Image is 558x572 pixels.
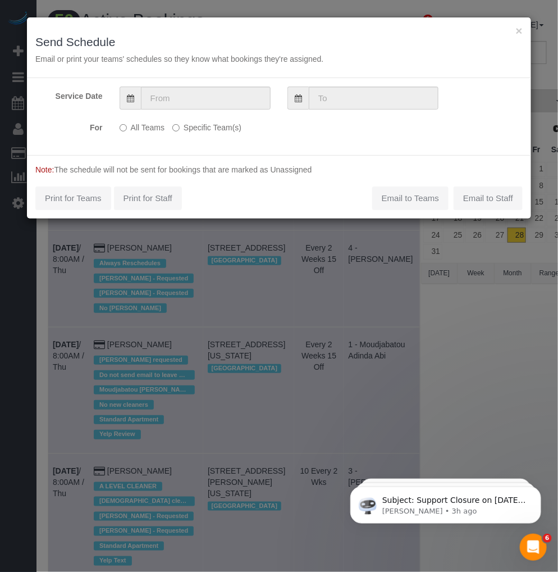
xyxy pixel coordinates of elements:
input: All Teams [120,124,127,131]
iframe: Intercom notifications message [333,463,558,542]
button: × [516,25,523,37]
span: Note: [35,165,54,174]
p: Email or print your teams' schedules so they know what bookings they're assigned. [35,53,523,65]
iframe: Intercom live chat [520,534,547,561]
label: For [27,118,111,133]
label: Specific Team(s) [172,118,241,133]
label: Service Date [27,87,111,102]
span: 6 [543,534,552,543]
label: All Teams [120,118,164,133]
h3: Send Schedule [35,35,523,48]
input: From [141,87,271,110]
input: Specific Team(s) [172,124,180,131]
p: The schedule will not be sent for bookings that are marked as Unassigned [35,164,523,175]
input: To [309,87,438,110]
